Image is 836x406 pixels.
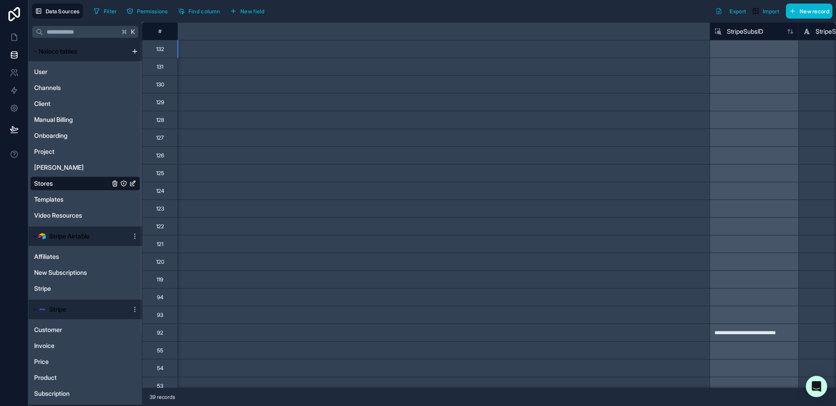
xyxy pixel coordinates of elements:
a: New record [782,4,832,19]
a: Manual Billing [34,115,110,124]
span: Stripe [34,284,51,293]
a: Permissions [123,4,174,18]
div: 55 [157,347,163,354]
div: 123 [156,205,164,212]
span: Export [730,8,746,15]
div: 94 [157,294,163,301]
span: Permissions [137,8,168,15]
button: New field [227,4,268,18]
span: Stripe Airtable [49,232,90,241]
span: User [34,67,47,76]
div: 53 [157,383,163,390]
span: Affiliates [34,252,59,261]
span: Manual Billing [34,115,73,124]
img: Airtable Logo [39,233,46,240]
div: 120 [156,258,164,265]
a: Subscription [34,389,118,398]
div: User [30,65,140,79]
a: New Subscriptions [34,268,118,277]
button: Noloco tables [30,45,128,58]
div: Onboarding [30,129,140,143]
span: Noloco tables [39,47,77,56]
a: User [34,67,110,76]
span: New Subscriptions [34,268,87,277]
span: Price [34,357,49,366]
button: Data Sources [32,4,83,19]
a: Stores [34,179,110,188]
div: Video Resources [30,208,140,223]
span: Import [763,8,779,15]
a: Onboarding [34,131,110,140]
a: [PERSON_NAME] [34,163,110,172]
span: [PERSON_NAME] [34,163,84,172]
div: 124 [156,187,164,195]
div: New Subscriptions [30,265,140,280]
div: Price [30,355,140,369]
span: Stripe [49,305,66,314]
div: Rex [30,160,140,175]
a: Product [34,373,118,382]
div: # [149,28,171,35]
div: 132 [156,46,164,53]
span: Filter [104,8,117,15]
span: Subscription [34,389,70,398]
a: Project [34,147,110,156]
div: Subscription [30,386,140,401]
span: Project [34,147,55,156]
div: 130 [156,81,164,88]
div: Customer [30,323,140,337]
div: Stores [30,176,140,191]
button: Airtable LogoStripe Airtable [30,230,128,242]
span: StripeSubsID [727,27,763,36]
span: Templates [34,195,63,204]
span: K [130,29,136,35]
a: Price [34,357,118,366]
span: Channels [34,83,61,92]
div: Stripe [30,281,140,296]
div: 127 [156,134,164,141]
button: New record [786,4,832,19]
span: New record [800,8,829,15]
div: 93 [157,312,163,319]
div: Templates [30,192,140,207]
a: Customer [34,325,118,334]
div: Product [30,371,140,385]
div: Affiliates [30,250,140,264]
div: Channels [30,81,140,95]
button: Stripe [30,303,128,316]
span: New field [240,8,265,15]
span: Product [34,373,57,382]
a: Affiliates [34,252,118,261]
a: Channels [34,83,110,92]
span: Video Resources [34,211,82,220]
span: Customer [34,325,62,334]
div: 128 [156,117,164,124]
button: Find column [175,4,223,18]
div: 121 [157,241,163,248]
a: Invoice [34,341,118,350]
div: 119 [157,276,163,283]
span: Data Sources [46,8,80,15]
img: svg+xml,%3c [39,306,46,313]
div: Client [30,97,140,111]
button: Filter [90,4,120,18]
div: Project [30,144,140,159]
span: 39 records [149,394,175,401]
a: Templates [34,195,110,204]
a: Stripe [34,284,118,293]
div: 54 [157,365,163,372]
div: 129 [156,99,164,106]
div: Manual Billing [30,113,140,127]
div: 131 [157,63,163,70]
span: Find column [188,8,220,15]
a: Client [34,99,110,108]
button: Permissions [123,4,171,18]
span: Onboarding [34,131,67,140]
button: Import [749,4,782,19]
button: Export [712,4,749,19]
span: Stores [34,179,53,188]
span: Invoice [34,341,55,350]
div: 92 [157,329,163,336]
div: 125 [156,170,164,177]
div: 126 [156,152,164,159]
